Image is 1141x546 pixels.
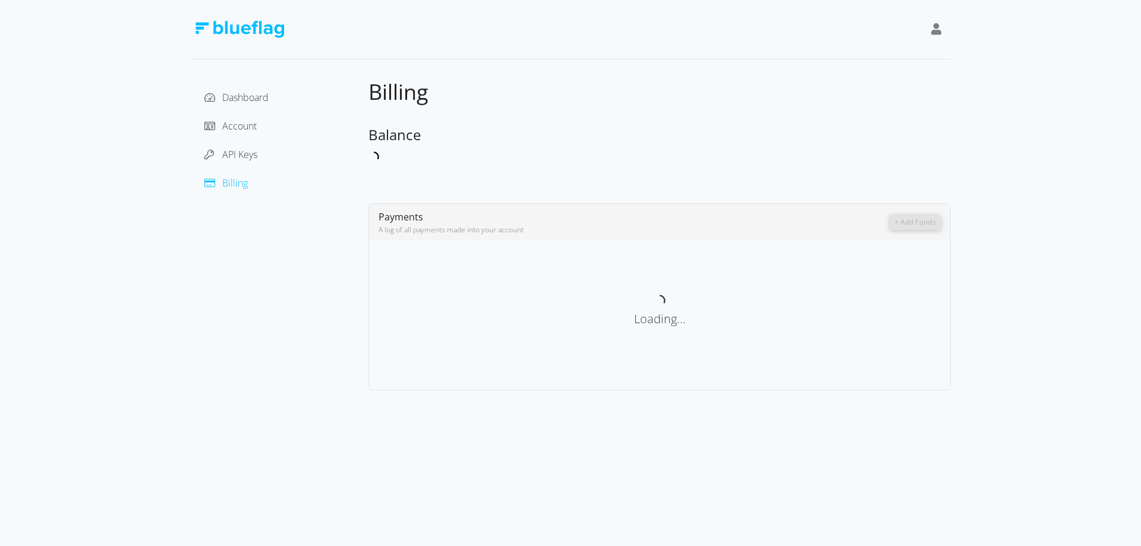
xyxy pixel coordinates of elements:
[204,148,257,161] a: API Keys
[204,119,257,132] a: Account
[379,225,890,235] div: A log of all payments made into your account
[195,21,284,38] img: Blue Flag Logo
[379,210,423,223] span: Payments
[222,148,257,161] span: API Keys
[222,119,257,132] span: Account
[204,176,248,190] a: Billing
[204,91,269,104] a: Dashboard
[368,77,428,106] span: Billing
[890,214,941,230] button: + Add Funds
[222,91,269,104] span: Dashboard
[222,176,248,190] span: Billing
[368,125,421,144] span: Balance
[379,310,941,328] div: Loading...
